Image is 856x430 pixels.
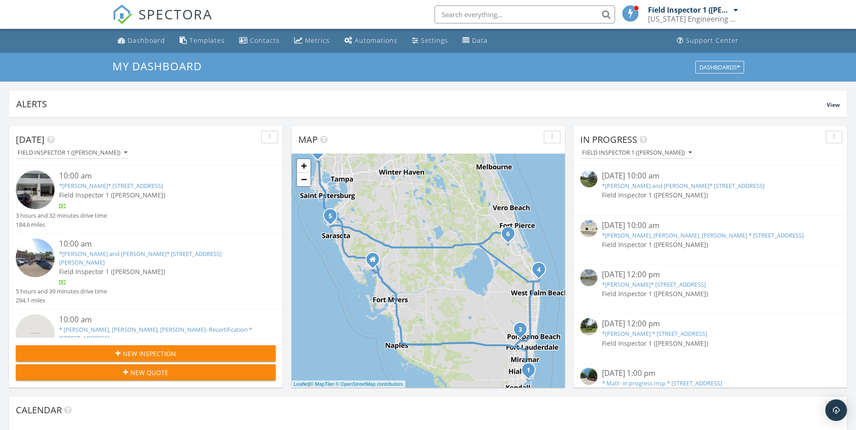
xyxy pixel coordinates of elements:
[602,379,722,387] a: * Matt- in progress Insp * [STREET_ADDRESS]
[318,151,323,156] div: *DAMIEN and TONY* 107 E Martin Luther King Jr Dr, Tarpon Springs, FL 34689
[16,220,107,229] div: 184.6 miles
[602,269,819,280] div: [DATE] 12:00 pm
[582,150,692,156] div: Field Inspector 1 ([PERSON_NAME])
[695,61,744,73] button: Dashboards
[316,148,319,155] i: 2
[580,368,840,407] a: [DATE] 1:00 pm * Matt- in progress Insp * [STREET_ADDRESS] Field Inspector 1 ([PERSON_NAME])
[355,36,398,45] div: Automations
[602,240,708,249] span: Field Inspector 1 ([PERSON_NAME])
[310,381,334,387] a: © MapTiler
[602,339,708,348] span: Field Inspector 1 ([PERSON_NAME])
[16,287,107,296] div: 5 hours and 39 minutes drive time
[112,12,213,31] a: SPECTORA
[128,36,165,45] div: Dashboard
[336,381,403,387] a: © OpenStreetMap contributors
[330,215,336,221] div: *DAMIEN and TONY* 3802 59th Ave W, Bradenton, FL 34210
[520,329,526,334] div: * Shawn, Manny, Luis- Recertification * 10599 NW 67th St, Tamarac, FL 33321
[114,32,169,49] a: Dashboard
[602,170,819,182] div: [DATE] 10:00 am
[539,269,544,274] div: * Matt- SIRS * 700 Uno Lago Dr, Juno Beach, FL 33408
[459,32,491,49] a: Data
[528,370,534,375] div: *David* 1200 Brickell Bay Dr , Miami, FL 33131
[408,32,452,49] a: Settings
[16,314,55,353] img: streetview
[59,191,165,199] span: Field Inspector 1 ([PERSON_NAME])
[190,36,225,45] div: Templates
[139,5,213,23] span: SPECTORA
[699,64,740,70] div: Dashboards
[298,133,318,146] span: Map
[18,150,127,156] div: Field Inspector 1 ([PERSON_NAME])
[602,368,819,379] div: [DATE] 1:00 pm
[602,289,708,298] span: Field Inspector 1 ([PERSON_NAME])
[16,238,55,277] img: streetview
[294,381,309,387] a: Leaflet
[16,211,107,220] div: 3 hours and 32 minutes drive time
[602,231,804,239] a: *[PERSON_NAME], [PERSON_NAME], [PERSON_NAME] * [STREET_ADDRESS]
[580,220,840,260] a: [DATE] 10:00 am *[PERSON_NAME], [PERSON_NAME], [PERSON_NAME] * [STREET_ADDRESS] Field Inspector 1...
[341,32,401,49] a: Automations (Basic)
[112,5,132,24] img: The Best Home Inspection Software - Spectora
[16,238,276,305] a: 10:00 am *[PERSON_NAME] and [PERSON_NAME]* [STREET_ADDRESS][PERSON_NAME] Field Inspector 1 ([PERS...
[297,173,310,186] a: Zoom out
[580,133,637,146] span: In Progress
[176,32,228,49] a: Templates
[825,399,847,421] div: Open Intercom Messenger
[580,318,597,335] img: streetview
[329,213,332,220] i: 5
[112,59,202,73] span: My Dashboard
[59,170,254,182] div: 10:00 am
[16,345,276,361] button: New Inspection
[435,5,615,23] input: Search everything...
[580,170,597,188] img: streetview
[602,182,764,190] a: *[PERSON_NAME] and [PERSON_NAME]* [STREET_ADDRESS]
[580,220,597,237] img: streetview
[580,269,597,286] img: streetview
[648,14,738,23] div: Florida Engineering LLC
[16,296,107,305] div: 294.1 miles
[508,233,514,239] div: *MATT* 10914 SW Meandering Mile Rd, Port St. Lucie, FL 34987
[16,147,129,159] button: Field Inspector 1 ([PERSON_NAME])
[16,314,276,380] a: 10:00 am * [PERSON_NAME], [PERSON_NAME], [PERSON_NAME]- Recertification * [STREET_ADDRESS] Field ...
[602,318,819,329] div: [DATE] 12:00 pm
[59,267,165,276] span: Field Inspector 1 ([PERSON_NAME])
[59,238,254,250] div: 10:00 am
[16,170,276,229] a: 10:00 am *[PERSON_NAME]* [STREET_ADDRESS] Field Inspector 1 ([PERSON_NAME]) 3 hours and 32 minute...
[250,36,280,45] div: Contacts
[292,380,405,388] div: |
[580,318,840,358] a: [DATE] 12:00 pm *[PERSON_NAME] * [STREET_ADDRESS] Field Inspector 1 ([PERSON_NAME])
[16,98,827,110] div: Alerts
[602,329,707,338] a: *[PERSON_NAME] * [STREET_ADDRESS]
[236,32,283,49] a: Contacts
[16,170,55,209] img: streetview
[537,267,541,273] i: 4
[518,327,522,333] i: 3
[291,32,333,49] a: Metrics
[827,101,840,109] span: View
[59,314,254,325] div: 10:00 am
[130,368,168,377] span: New Quote
[648,5,731,14] div: Field Inspector 1 ([PERSON_NAME])
[602,280,706,288] a: *[PERSON_NAME]* [STREET_ADDRESS]
[602,220,819,231] div: [DATE] 10:00 am
[673,32,742,49] a: Support Center
[506,231,510,238] i: 6
[123,349,176,358] span: New Inspection
[297,159,310,173] a: Zoom in
[59,325,252,342] a: * [PERSON_NAME], [PERSON_NAME], [PERSON_NAME]- Recertification * [STREET_ADDRESS]
[373,259,378,265] div: 4161 Tamiami Trail, Unit 101, Port Charlotte FL 33952
[580,368,597,385] img: streetview
[580,269,840,309] a: [DATE] 12:00 pm *[PERSON_NAME]* [STREET_ADDRESS] Field Inspector 1 ([PERSON_NAME])
[16,364,276,380] button: New Quote
[305,36,330,45] div: Metrics
[421,36,448,45] div: Settings
[580,147,694,159] button: Field Inspector 1 ([PERSON_NAME])
[59,250,222,266] a: *[PERSON_NAME] and [PERSON_NAME]* [STREET_ADDRESS][PERSON_NAME]
[527,367,530,374] i: 1
[602,191,708,199] span: Field Inspector 1 ([PERSON_NAME])
[16,133,45,146] span: [DATE]
[16,404,62,416] span: Calendar
[59,182,163,190] a: *[PERSON_NAME]* [STREET_ADDRESS]
[686,36,739,45] div: Support Center
[580,170,840,210] a: [DATE] 10:00 am *[PERSON_NAME] and [PERSON_NAME]* [STREET_ADDRESS] Field Inspector 1 ([PERSON_NAME])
